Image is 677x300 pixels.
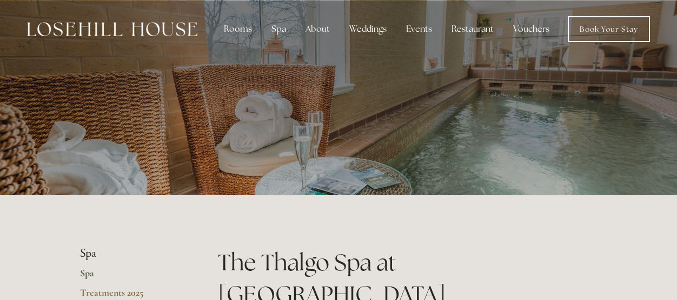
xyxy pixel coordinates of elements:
a: Spa [80,267,183,287]
a: Book Your Stay [568,16,650,42]
img: Losehill House [27,22,197,36]
a: Vouchers [505,18,558,40]
li: Spa [80,247,183,261]
div: Events [397,18,441,40]
div: Weddings [341,18,395,40]
div: Spa [263,18,295,40]
div: Restaurant [443,18,502,40]
div: Rooms [215,18,261,40]
div: About [297,18,338,40]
